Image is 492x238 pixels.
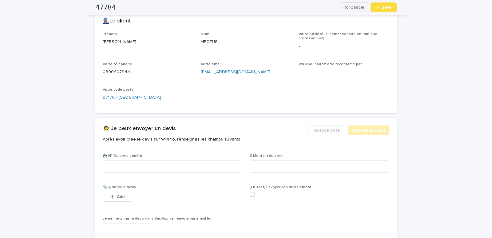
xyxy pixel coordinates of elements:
[103,154,142,158] span: 📇 N° Du devis généré
[299,43,389,50] p: -
[103,32,117,36] span: Prénom
[312,127,340,133] span: Indisponibilité
[371,2,397,12] button: Save
[103,69,193,75] p: 0690407944
[103,125,176,132] h2: 👩‍🚀 Je peux envoyer un devis
[103,185,136,189] span: 📎 Ajouter le devis
[350,5,364,10] span: Cancel
[103,39,193,45] p: [PERSON_NAME]
[103,18,131,25] h2: 👨🏽‍🔧Le client
[250,154,284,158] span: € Montant du devis
[299,69,389,75] p: -
[201,39,292,45] p: HECTUS
[103,62,132,66] span: Votre téléphone
[201,32,209,36] span: Nom
[117,195,125,199] span: Add
[382,5,392,10] span: Save
[103,217,212,220] span: Je ne mets pas le devis dans SaciApp, je l'envoie par email le :
[307,125,345,135] button: Indisponibilité
[340,2,369,12] button: Cancel
[299,62,362,66] span: Vous souhaitez être recontacté par
[103,192,132,202] button: Add
[348,125,389,135] button: J'envoie le devis
[250,185,311,189] span: [En Test] Envoyer lien de paiement
[103,137,302,142] p: Après avoir créé le devis sur WinPro, renseignez les champs suivants :
[299,32,377,40] span: Votre Société (si demande faite en tant que professionnel)
[95,3,116,12] h2: 47784
[352,127,385,133] span: J'envoie le devis
[201,70,270,74] a: [EMAIL_ADDRESS][DOMAIN_NAME]
[103,88,134,92] span: Votre code postal
[201,62,221,66] span: Votre email
[103,94,161,101] a: 97170 - [GEOGRAPHIC_DATA]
